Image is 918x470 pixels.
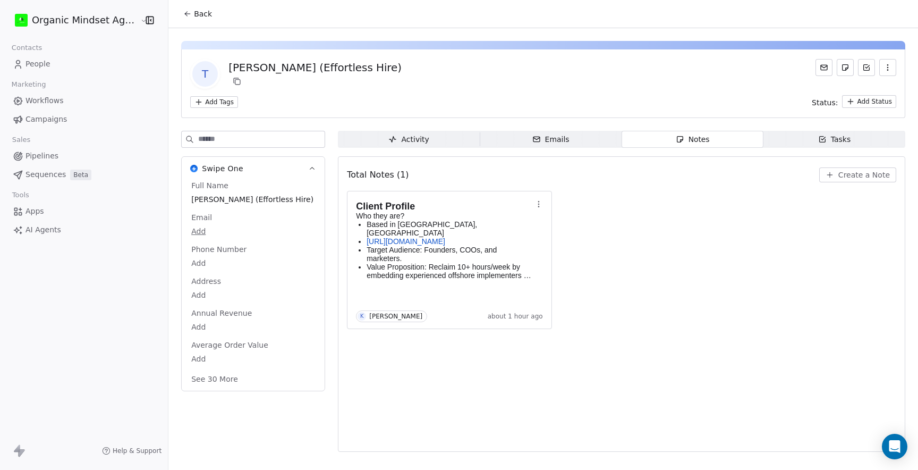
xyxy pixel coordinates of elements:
span: Add [191,322,315,332]
span: Contacts [7,40,47,56]
button: Add Status [842,95,896,108]
span: Total Notes (1) [347,169,409,181]
span: Back [194,9,212,19]
span: AI Agents [25,224,61,236]
a: Workflows [8,92,159,110]
span: Campaigns [25,114,67,125]
div: Swipe OneSwipe One [182,180,325,391]
span: Sales [7,132,35,148]
a: SequencesBeta [8,166,159,183]
div: Open Intercom Messenger [882,434,907,459]
button: Organic Mindset Agency Inc [13,11,133,29]
button: Back [177,4,218,23]
span: Sequences [25,169,66,180]
span: Add [191,354,315,364]
span: Average Order Value [189,340,270,350]
p: Target Audience: Founders, COOs, and marketers. [367,246,532,263]
button: Swipe OneSwipe One [182,157,325,180]
div: Activity [388,134,429,145]
a: Help & Support [102,447,161,455]
img: IMG_2460.jpeg [15,14,28,27]
div: [PERSON_NAME] (Effortless Hire) [228,60,402,75]
div: K [360,312,364,321]
span: Address [189,276,223,287]
span: Marketing [7,77,50,93]
span: Pipelines [25,150,58,162]
span: Swipe One [202,163,243,174]
span: Add [191,290,315,300]
span: Apps [25,206,44,217]
span: Tools [7,187,33,203]
span: People [25,58,50,70]
span: [PERSON_NAME] (Effortless Hire) [191,194,315,205]
span: Add [191,258,315,268]
a: AI Agents [8,221,159,239]
p: Value Proposition: Reclaim 10+ hours/week by embedding experienced offshore implementers into teams. [367,263,532,280]
a: [URL][DOMAIN_NAME] [367,237,445,246]
span: about 1 hour ago [488,312,543,321]
a: Apps [8,203,159,220]
span: Workflows [25,95,64,106]
a: People [8,55,159,73]
span: Full Name [189,180,231,191]
span: Status: [812,97,838,108]
span: Organic Mindset Agency Inc [32,13,138,27]
span: Email [189,212,214,223]
span: T [192,61,218,87]
a: Pipelines [8,147,159,165]
a: Campaigns [8,111,159,128]
span: Phone Number [189,244,249,255]
img: Swipe One [190,165,198,172]
p: Based in [GEOGRAPHIC_DATA], [GEOGRAPHIC_DATA] [367,220,532,237]
div: [PERSON_NAME] [369,313,422,320]
span: Beta [70,170,91,180]
button: Add Tags [190,96,238,108]
div: Emails [532,134,569,145]
h1: Client Profile [356,201,532,212]
span: Annual Revenue [189,308,254,318]
span: Create a Note [838,170,890,180]
p: Who they are? [356,212,532,220]
span: Help & Support [113,447,161,455]
div: Tasks [818,134,851,145]
button: Create a Note [819,167,896,182]
button: See 30 More [185,370,244,389]
span: Add [191,226,315,237]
